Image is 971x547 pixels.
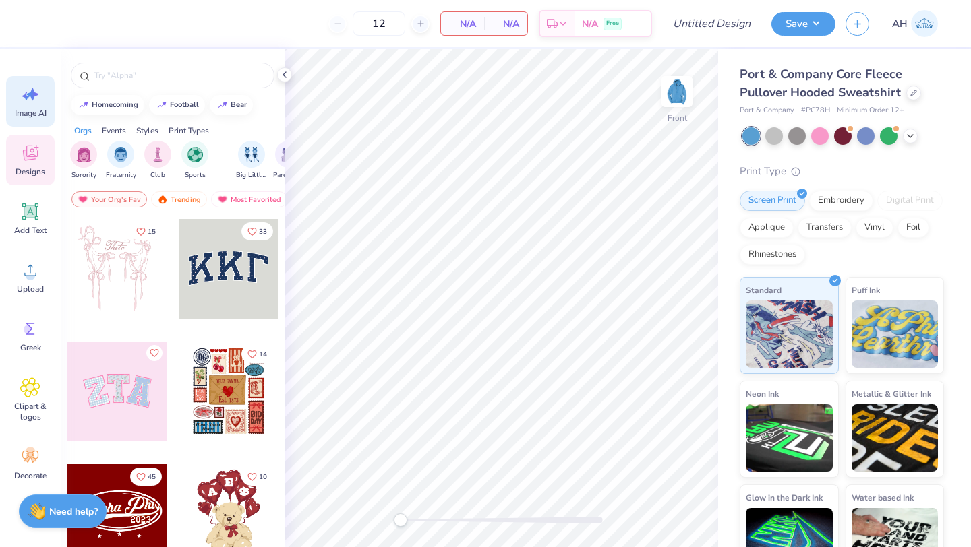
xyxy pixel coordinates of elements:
[798,218,852,238] div: Transfers
[244,147,259,162] img: Big Little Reveal Image
[746,387,779,401] span: Neon Ink
[809,191,873,211] div: Embroidery
[606,19,619,28] span: Free
[170,101,199,108] div: football
[746,404,833,472] img: Neon Ink
[259,228,267,235] span: 33
[273,141,304,181] button: filter button
[911,10,938,37] img: Annie Hanna
[70,141,97,181] div: filter for Sorority
[898,218,929,238] div: Foil
[740,105,794,117] span: Port & Company
[70,141,97,181] button: filter button
[78,101,89,109] img: trend_line.gif
[394,513,407,527] div: Accessibility label
[144,141,171,181] button: filter button
[273,141,304,181] div: filter for Parent's Weekend
[106,141,136,181] div: filter for Fraternity
[93,69,266,82] input: Try "Alpha"
[241,468,273,486] button: Like
[664,78,690,105] img: Front
[71,191,147,207] div: Your Org's Fav
[771,12,835,36] button: Save
[74,125,92,137] div: Orgs
[241,345,273,363] button: Like
[151,191,207,207] div: Trending
[106,170,136,181] span: Fraternity
[71,170,96,181] span: Sorority
[130,468,162,486] button: Like
[259,474,267,480] span: 10
[150,170,165,181] span: Club
[181,141,208,181] button: filter button
[740,66,902,100] span: Port & Company Core Fleece Pullover Hooded Sweatshirt
[259,351,267,358] span: 14
[150,147,165,162] img: Club Image
[740,164,944,179] div: Print Type
[740,245,805,265] div: Rhinestones
[78,195,88,204] img: most_fav.gif
[886,10,944,37] a: AH
[492,17,519,31] span: N/A
[71,95,144,115] button: homecoming
[746,490,823,505] span: Glow in the Dark Ink
[852,300,939,368] img: Puff Ink
[837,105,904,117] span: Minimum Order: 12 +
[856,218,893,238] div: Vinyl
[136,125,158,137] div: Styles
[149,95,205,115] button: football
[113,147,128,162] img: Fraternity Image
[236,170,267,181] span: Big Little Reveal
[273,170,304,181] span: Parent's Weekend
[76,147,92,162] img: Sorority Image
[852,387,931,401] span: Metallic & Glitter Ink
[106,141,136,181] button: filter button
[877,191,943,211] div: Digital Print
[582,17,598,31] span: N/A
[231,101,247,108] div: bear
[156,101,167,109] img: trend_line.gif
[144,141,171,181] div: filter for Club
[210,95,253,115] button: bear
[8,401,53,422] span: Clipart & logos
[185,170,206,181] span: Sports
[353,11,405,36] input: – –
[746,300,833,368] img: Standard
[16,166,45,177] span: Designs
[746,283,782,297] span: Standard
[92,101,138,108] div: homecoming
[49,505,98,518] strong: Need help?
[148,228,156,235] span: 15
[157,195,168,204] img: trending.gif
[14,225,47,236] span: Add Text
[236,141,267,181] div: filter for Big Little Reveal
[187,147,203,162] img: Sports Image
[852,404,939,472] img: Metallic & Glitter Ink
[148,474,156,480] span: 45
[146,345,163,361] button: Like
[102,125,126,137] div: Events
[15,108,47,119] span: Image AI
[217,195,228,204] img: most_fav.gif
[241,222,273,240] button: Like
[852,490,914,505] span: Water based Ink
[211,191,287,207] div: Most Favorited
[236,141,267,181] button: filter button
[217,101,228,109] img: trend_line.gif
[662,10,761,37] input: Untitled Design
[169,125,209,137] div: Print Types
[130,222,162,240] button: Like
[281,147,297,162] img: Parent's Weekend Image
[14,470,47,481] span: Decorate
[852,283,880,297] span: Puff Ink
[892,16,908,32] span: AH
[740,218,794,238] div: Applique
[801,105,830,117] span: # PC78H
[449,17,476,31] span: N/A
[668,112,687,124] div: Front
[740,191,805,211] div: Screen Print
[17,284,44,294] span: Upload
[20,342,41,353] span: Greek
[181,141,208,181] div: filter for Sports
